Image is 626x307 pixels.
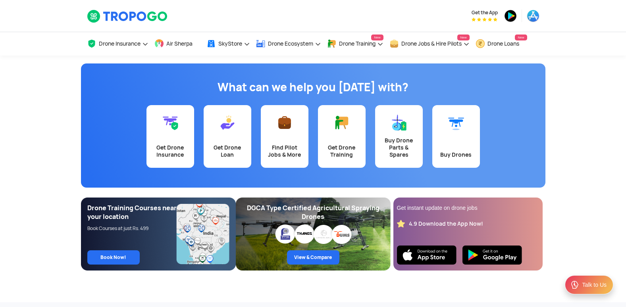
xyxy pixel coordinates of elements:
div: Get Drone Insurance [151,144,189,158]
span: SkyStore [218,40,242,47]
a: Drone LoansNew [476,32,527,56]
a: Drone Ecosystem [256,32,321,56]
img: App Raking [472,17,497,21]
div: Book Courses at just Rs. 499 [87,225,177,232]
a: Buy Drones [432,105,480,168]
a: Drone Insurance [87,32,148,56]
span: New [457,35,469,40]
div: Drone Training Courses near your location [87,204,177,221]
div: Find Pilot Jobs & More [266,144,304,158]
img: star_rating [397,220,405,228]
img: Get Drone Insurance [162,115,178,130]
span: Drone Insurance [99,40,141,47]
img: playstore [504,10,517,22]
img: ic_Support.svg [570,280,580,290]
span: New [515,35,527,40]
a: Book Now! [87,250,140,265]
a: Get Drone Loan [204,105,251,168]
img: Playstore [462,246,522,265]
a: Find Pilot Jobs & More [261,105,308,168]
span: Get the App [472,10,498,16]
a: Air Sherpa [154,32,200,56]
a: View & Compare [287,250,339,265]
img: TropoGo Logo [87,10,168,23]
a: Buy Drone Parts & Spares [375,105,423,168]
a: Drone TrainingNew [327,32,383,56]
div: Talk to Us [582,281,607,289]
div: Get Drone Loan [208,144,247,158]
h1: What can we help you [DATE] with? [87,79,539,95]
div: DGCA Type Certified Agricultural Spraying Drones [242,204,384,221]
span: Drone Training [339,40,376,47]
img: Find Pilot Jobs & More [277,115,293,130]
span: New [371,35,383,40]
a: Drone Jobs & Hire PilotsNew [389,32,470,56]
div: 4.9 Download the App Now! [409,220,483,228]
span: Drone Ecosystem [268,40,313,47]
img: Get Drone Training [334,115,350,130]
a: Get Drone Training [318,105,366,168]
span: Drone Loans [487,40,519,47]
img: Buy Drones [448,115,464,130]
a: SkyStore [206,32,250,56]
img: appstore [527,10,539,22]
div: Buy Drone Parts & Spares [380,137,418,158]
div: Get instant update on drone jobs [397,204,539,212]
div: Buy Drones [437,151,475,158]
div: Get Drone Training [323,144,361,158]
img: Get Drone Loan [220,115,235,130]
img: Ios [397,246,456,265]
img: Buy Drone Parts & Spares [391,115,407,130]
span: Air Sherpa [166,40,193,47]
span: Drone Jobs & Hire Pilots [401,40,462,47]
a: Get Drone Insurance [146,105,194,168]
